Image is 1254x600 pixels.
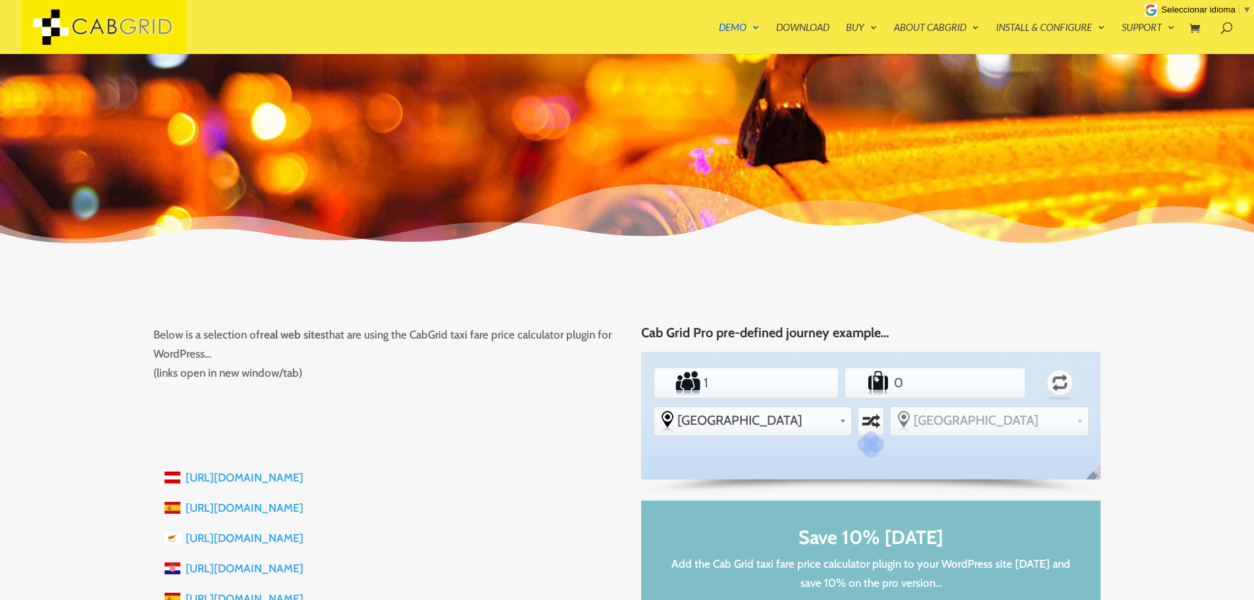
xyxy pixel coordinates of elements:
span: ▼ [1243,5,1251,14]
a: [URL][DOMAIN_NAME] [186,562,303,575]
span: English [1084,463,1110,491]
a: Install & Configure [996,22,1105,54]
span: [GEOGRAPHIC_DATA] [677,412,835,428]
div: Please wait... [866,439,876,450]
a: Support [1122,22,1175,54]
a: Demo [719,22,760,54]
a: CabGrid Taxi Plugin [22,18,186,32]
span: [GEOGRAPHIC_DATA] [914,412,1071,428]
label: Swap selected destinations [860,410,882,433]
p: Add the Cab Grid taxi fare price calculator plugin to your WordPress site [DATE] and save 10% on ... [667,555,1074,593]
span: Seleccionar idioma [1161,5,1236,14]
a: [URL][DOMAIN_NAME] [186,501,303,514]
input: Number of Passengers [701,369,791,396]
h2: Save 10% [DATE] [667,527,1074,555]
input: Number of Suitcases [891,369,980,396]
a: [URL][DOMAIN_NAME] [186,532,303,545]
p: Below is a selection of that are using the CabGrid taxi fare price calculator plugin for WordPres... [153,325,613,383]
a: [URL][DOMAIN_NAME] [186,471,303,484]
label: Number of Passengers [656,369,701,396]
a: Download [776,22,829,54]
a: Seleccionar idioma​ [1161,5,1251,14]
a: Buy [846,22,877,54]
h4: Cab Grid Pro pre-defined journey example… [641,325,1101,346]
a: About CabGrid [894,22,980,54]
div: Select the place the destination address is within [891,407,1088,433]
label: Return [1033,364,1087,402]
label: Number of Suitcases [847,369,891,396]
strong: real web sites [260,328,325,341]
div: Select the place the starting address falls within [654,407,852,433]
